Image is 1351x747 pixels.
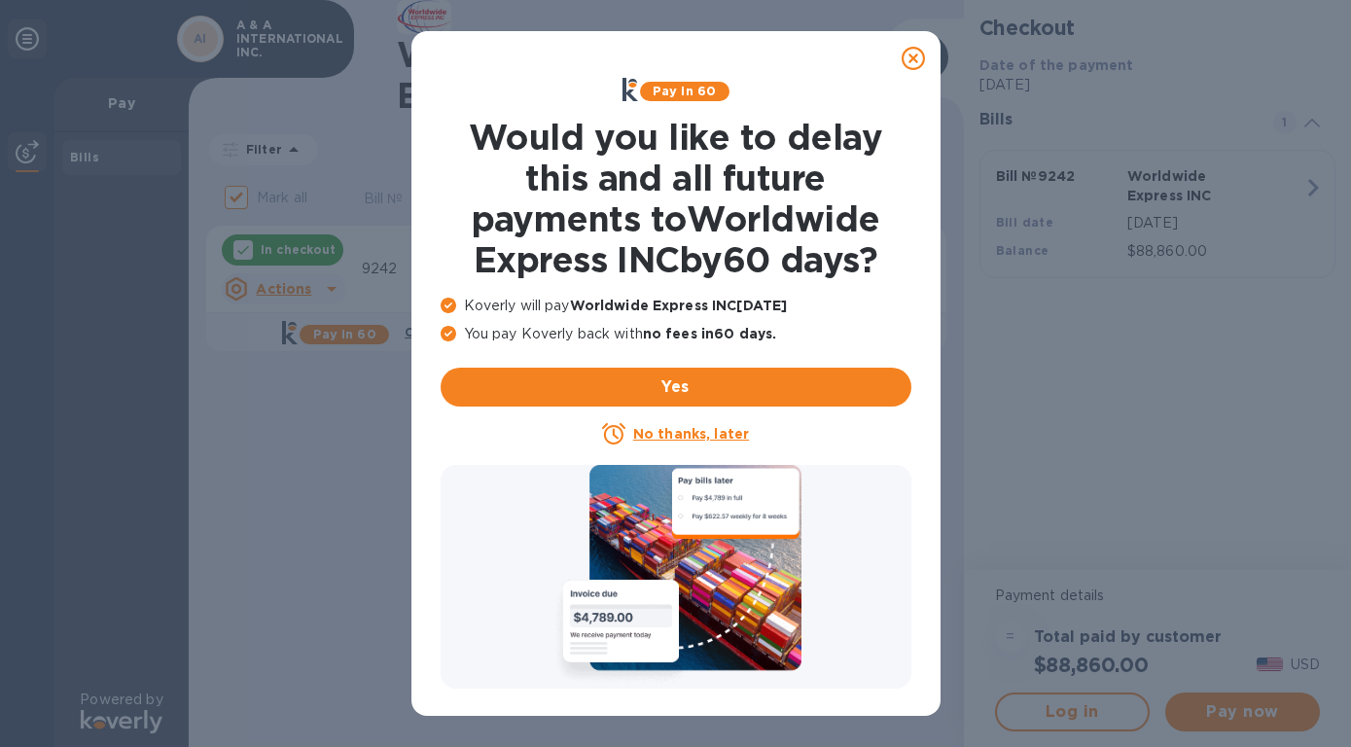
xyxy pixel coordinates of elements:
[441,117,911,280] h1: Would you like to delay this and all future payments to Worldwide Express INC by 60 days ?
[570,298,788,313] b: Worldwide Express INC [DATE]
[653,84,716,98] b: Pay in 60
[633,426,749,442] u: No thanks, later
[441,296,911,316] p: Koverly will pay
[643,326,776,341] b: no fees in 60 days .
[441,324,911,344] p: You pay Koverly back with
[456,375,896,399] span: Yes
[441,368,911,407] button: Yes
